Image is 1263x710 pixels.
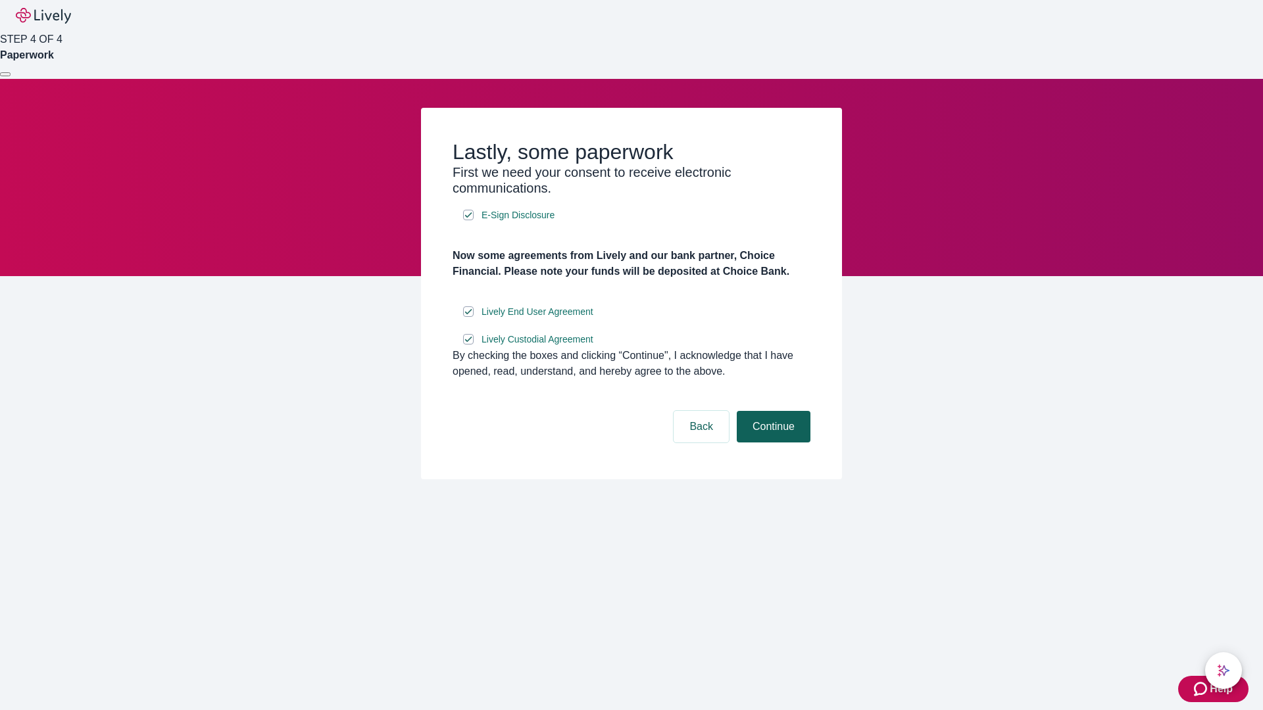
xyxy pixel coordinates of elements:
[453,164,810,196] h3: First we need your consent to receive electronic communications.
[479,304,596,320] a: e-sign disclosure document
[453,139,810,164] h2: Lastly, some paperwork
[482,208,555,222] span: E-Sign Disclosure
[453,348,810,379] div: By checking the boxes and clicking “Continue", I acknowledge that I have opened, read, understand...
[1178,676,1249,702] button: Zendesk support iconHelp
[16,8,71,24] img: Lively
[479,207,557,224] a: e-sign disclosure document
[453,248,810,279] h4: Now some agreements from Lively and our bank partner, Choice Financial. Please note your funds wi...
[482,305,593,319] span: Lively End User Agreement
[482,333,593,346] span: Lively Custodial Agreement
[737,411,810,442] button: Continue
[1205,652,1242,689] button: chat
[674,411,729,442] button: Back
[1217,664,1230,677] svg: Lively AI Assistant
[1194,681,1210,697] svg: Zendesk support icon
[479,331,596,348] a: e-sign disclosure document
[1210,681,1233,697] span: Help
